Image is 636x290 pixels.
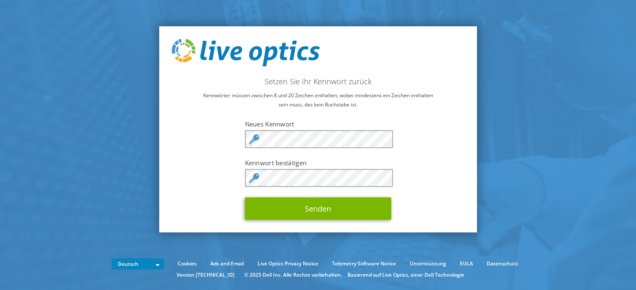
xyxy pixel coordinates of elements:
img: live_optics_svg.svg [171,39,319,66]
li: Version [TECHNICAL_ID] [172,270,239,280]
label: Kennwort bestätigen [245,159,391,167]
a: EULA [454,259,479,268]
a: Unterstützung [404,259,452,268]
a: Ads and Email [204,259,250,268]
p: Kennwörter müssen zwischen 8 und 20 Zeichen enthalten, wobei mindestens ein Zeichen enthalten sei... [171,91,465,109]
a: Telemetry Software Notice [326,259,402,268]
a: Live Optics Privacy Notice [251,259,324,268]
li: Basierend auf Live Optics, einer Dell Technologie [347,270,464,280]
button: Senden [245,197,391,220]
li: © 2025 Dell Inc. Alle Rechte vorbehalten. [240,270,346,280]
a: Datenschutz [480,259,524,268]
a: Cookies [171,259,203,268]
label: Neues Kennwort [245,120,391,128]
h2: Setzen Sie Ihr Kennwort zurück [171,77,465,86]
